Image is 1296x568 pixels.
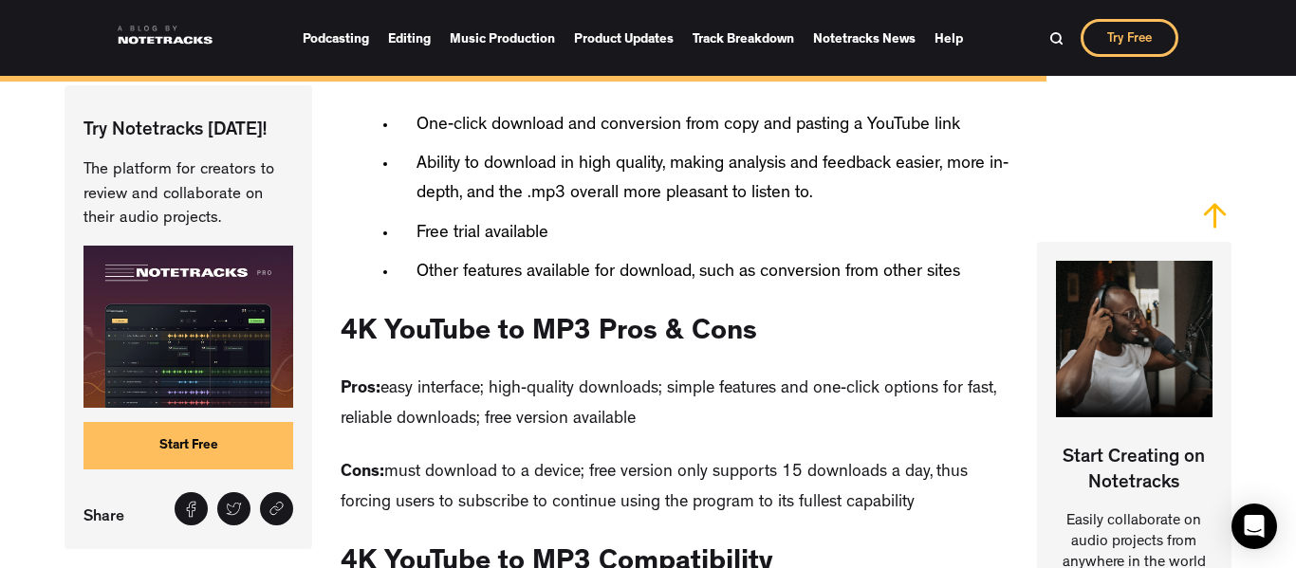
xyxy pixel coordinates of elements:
[341,381,380,398] strong: Pros:
[83,422,293,469] a: Start Free
[83,158,293,231] p: The platform for creators to review and collaborate on their audio projects.
[1037,431,1231,496] p: Start Creating on Notetracks
[341,465,384,482] strong: Cons:
[341,317,757,353] h3: 4K YouTube to MP3 Pros & Cons
[303,25,369,52] a: Podcasting
[450,25,555,52] a: Music Production
[341,459,1009,519] p: must download to a device; free version only supports 15 downloads a day, thus forcing users to s...
[341,376,1009,435] p: easy interface; high-quality downloads; simple features and one-click options for fast, reliable ...
[83,503,134,530] p: Share
[935,25,963,52] a: Help
[217,492,250,525] a: Tweet
[813,25,916,52] a: Notetracks News
[268,501,285,517] img: Share link icon
[388,25,431,52] a: Editing
[1049,31,1064,46] img: Search Bar
[398,111,1009,140] li: One-click download and conversion from copy and pasting a YouTube link
[1231,504,1277,549] div: Open Intercom Messenger
[83,119,293,144] p: Try Notetracks [DATE]!
[574,25,674,52] a: Product Updates
[693,25,794,52] a: Track Breakdown
[398,150,1009,210] li: Ability to download in high quality, making analysis and feedback easier, more in-depth, and the ...
[398,258,1009,287] li: Other features available for download, such as conversion from other sites
[175,492,208,525] a: Share on Facebook
[398,219,1009,248] li: Free trial available
[1081,19,1178,57] a: Try Free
